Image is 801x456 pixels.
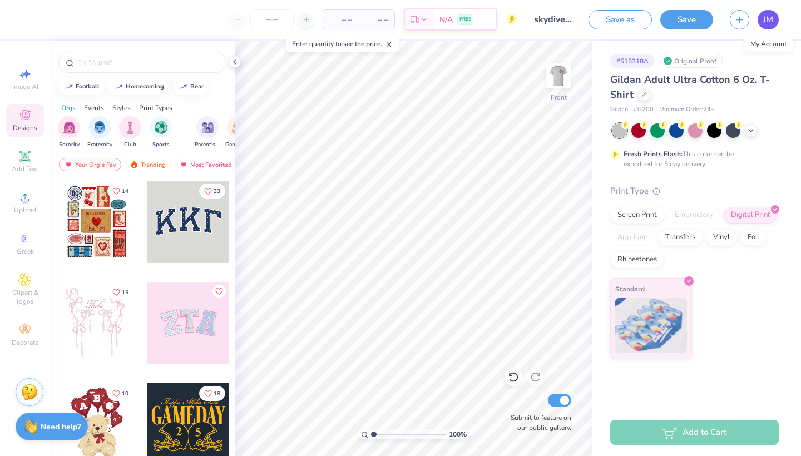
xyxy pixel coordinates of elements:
input: – – [250,9,294,29]
div: filter for Fraternity [87,116,112,149]
div: Styles [112,103,131,113]
div: Vinyl [706,229,737,246]
span: FREE [459,16,471,23]
div: Foil [740,229,767,246]
img: Front [547,65,570,87]
div: My Account [744,36,793,52]
span: Sports [152,141,170,149]
span: 10 [122,391,128,396]
span: Game Day [225,141,251,149]
div: Print Types [139,103,172,113]
span: 14 [122,189,128,194]
span: Sorority [59,141,80,149]
img: Game Day Image [232,121,245,134]
button: Like [199,184,225,199]
div: Front [551,92,567,102]
div: Enter quantity to see the price. [286,36,399,52]
button: Save as [589,10,652,29]
img: most_fav.gif [179,161,188,168]
span: Upload [14,206,36,215]
span: Designs [13,123,37,132]
div: filter for Parent's Weekend [195,116,220,149]
div: This color can be expedited for 5 day delivery. [624,149,760,169]
div: Transfers [658,229,703,246]
button: filter button [58,116,80,149]
img: Parent's Weekend Image [201,121,214,134]
button: Save [660,10,713,29]
span: Add Text [12,165,38,174]
img: most_fav.gif [64,161,73,168]
strong: Need help? [41,422,81,432]
span: JM [763,13,773,26]
div: Screen Print [610,207,664,224]
button: bear [173,78,209,95]
a: JM [758,10,779,29]
button: football [58,78,105,95]
div: homecoming [126,83,164,90]
span: 18 [214,391,220,396]
div: Applique [610,229,655,246]
img: Club Image [124,121,136,134]
strong: Fresh Prints Flash: [624,150,683,158]
span: Image AI [12,82,38,91]
img: Standard [615,298,687,353]
div: Orgs [61,103,76,113]
span: 33 [214,189,220,194]
span: Parent's Weekend [195,141,220,149]
img: trend_line.gif [179,83,188,90]
input: Try "Alpha" [77,57,219,68]
div: Trending [125,158,171,171]
input: Untitled Design [526,8,580,31]
div: filter for Sorority [58,116,80,149]
img: trend_line.gif [115,83,123,90]
span: 15 [122,290,128,295]
div: Embroidery [667,207,720,224]
span: Greek [17,247,34,256]
img: Sports Image [155,121,167,134]
span: Clipart & logos [6,288,44,306]
div: bear [190,83,204,90]
span: Fraternity [87,141,112,149]
span: 100 % [449,429,467,439]
div: Most Favorited [174,158,237,171]
button: filter button [225,116,251,149]
div: Rhinestones [610,251,664,268]
div: Your Org's Fav [59,158,121,171]
button: Like [212,285,226,298]
div: filter for Club [119,116,141,149]
span: Standard [615,283,645,295]
button: filter button [195,116,220,149]
button: filter button [150,116,172,149]
img: Fraternity Image [93,121,106,134]
button: filter button [119,116,141,149]
div: football [76,83,100,90]
button: filter button [87,116,112,149]
div: filter for Sports [150,116,172,149]
span: Club [124,141,136,149]
label: Submit to feature on our public gallery. [505,413,571,433]
button: Like [107,285,133,300]
button: Like [107,184,133,199]
span: – – [330,14,352,26]
button: Like [107,386,133,401]
span: N/A [439,14,453,26]
div: Digital Print [724,207,778,224]
div: Print Type [610,185,779,197]
button: homecoming [108,78,169,95]
img: trending.gif [130,161,139,168]
img: Sorority Image [63,121,76,134]
span: Decorate [12,338,38,347]
button: Like [199,386,225,401]
div: Events [84,103,104,113]
span: – – [365,14,388,26]
img: trend_line.gif [65,83,73,90]
div: filter for Game Day [225,116,251,149]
